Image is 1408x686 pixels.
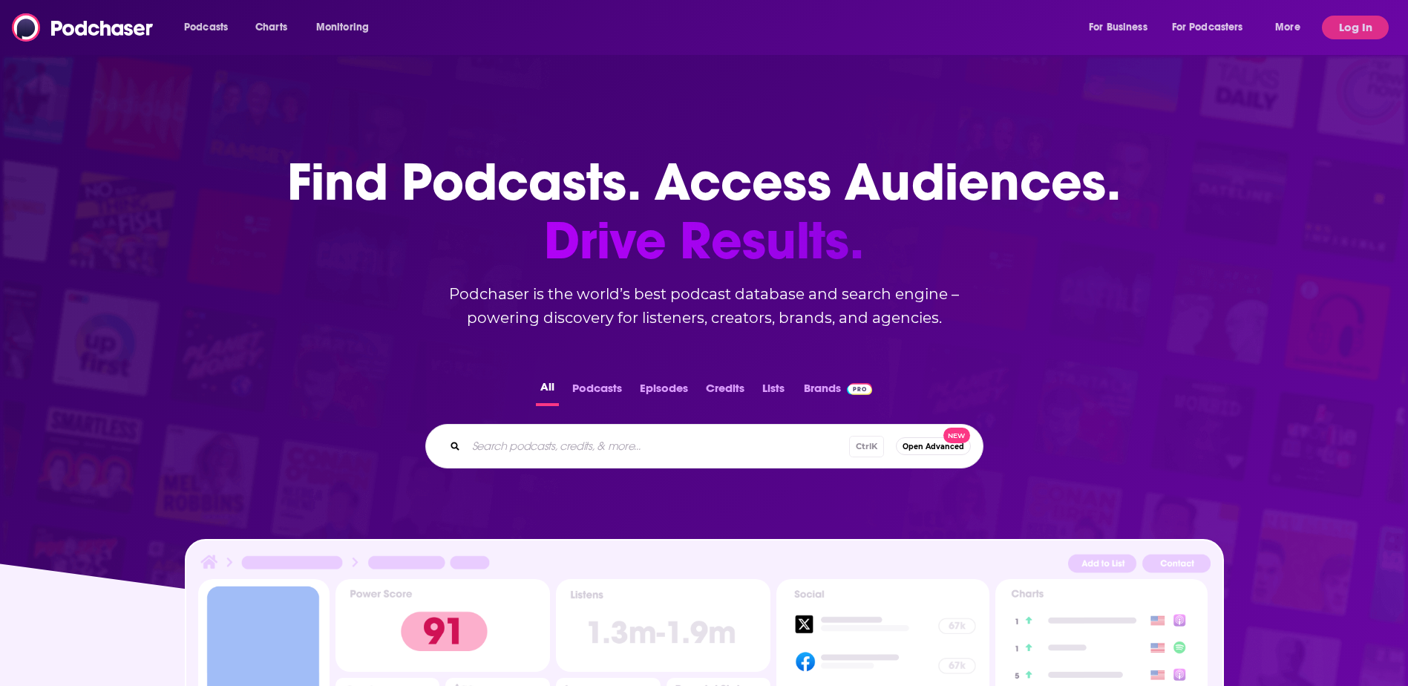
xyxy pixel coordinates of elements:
span: Ctrl K [849,436,884,457]
span: More [1275,17,1300,38]
button: Podcasts [568,377,626,406]
span: New [943,428,970,443]
h2: Podchaser is the world’s best podcast database and search engine – powering discovery for listene... [407,282,1001,330]
button: open menu [1162,16,1265,39]
button: open menu [1265,16,1319,39]
button: open menu [306,16,388,39]
span: For Business [1089,17,1147,38]
img: Podcast Insights Listens [556,579,770,672]
button: Lists [758,377,789,406]
span: Charts [255,17,287,38]
button: Log In [1322,16,1389,39]
div: Search podcasts, credits, & more... [425,424,983,468]
img: Podchaser - Follow, Share and Rate Podcasts [12,13,154,42]
button: Episodes [635,377,692,406]
button: Open AdvancedNew [896,437,971,455]
button: open menu [1078,16,1166,39]
span: For Podcasters [1172,17,1243,38]
a: BrandsPodchaser Pro [804,377,873,406]
h1: Find Podcasts. Access Audiences. [287,153,1121,270]
input: Search podcasts, credits, & more... [466,434,849,458]
img: Podcast Insights Header [198,552,1211,578]
img: Podchaser Pro [847,383,873,395]
button: open menu [174,16,247,39]
button: Credits [701,377,749,406]
span: Monitoring [316,17,369,38]
button: All [536,377,559,406]
span: Open Advanced [903,442,964,451]
span: Drive Results. [287,212,1121,270]
a: Charts [246,16,296,39]
img: Podcast Insights Power score [335,579,550,672]
span: Podcasts [184,17,228,38]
